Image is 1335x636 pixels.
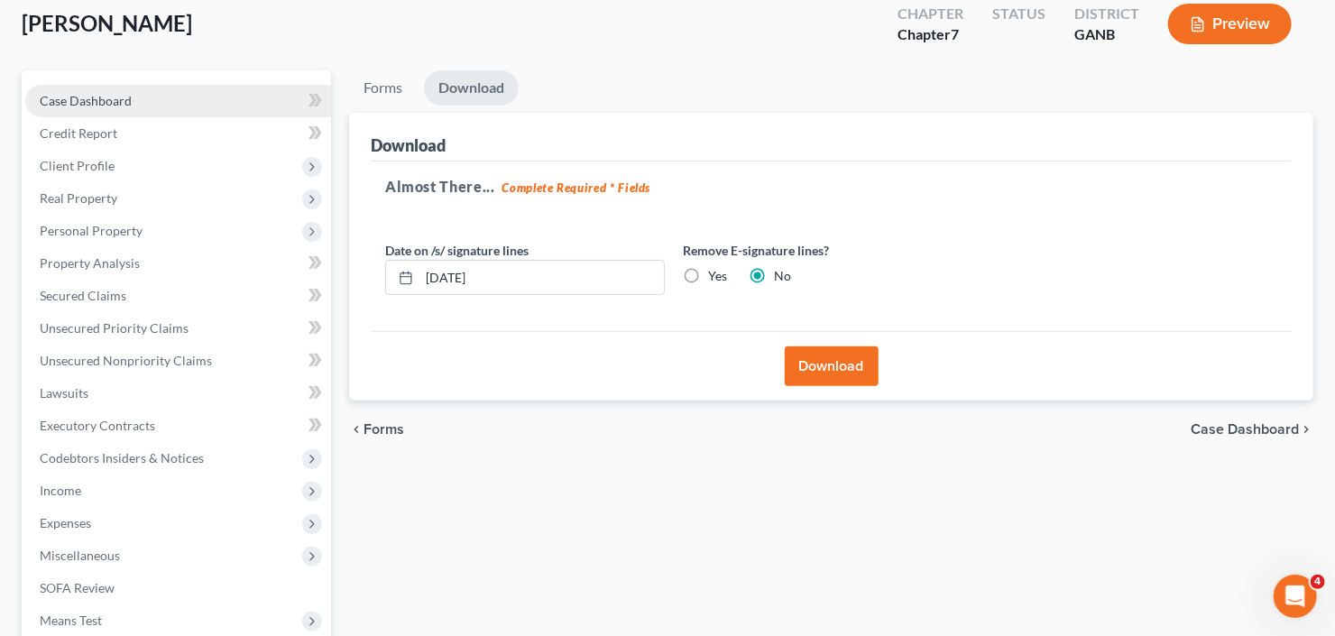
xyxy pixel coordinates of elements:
[40,255,140,271] span: Property Analysis
[25,312,331,345] a: Unsecured Priority Claims
[25,280,331,312] a: Secured Claims
[1299,422,1313,437] i: chevron_right
[150,515,212,528] span: Messages
[37,227,324,246] div: Recent message
[120,470,240,542] button: Messages
[385,176,1277,198] h5: Almost There...
[683,241,962,260] label: Remove E-signature lines?
[193,29,229,65] img: Profile image for Lindsey
[40,385,88,401] span: Lawsuits
[40,158,115,173] span: Client Profile
[40,320,189,336] span: Unsecured Priority Claims
[37,350,301,369] div: We'll be back online in 3 hours
[774,267,791,285] label: No
[25,345,331,377] a: Unsecured Nonpriority Claims
[310,29,343,61] div: Close
[419,261,664,295] input: MM/DD/YYYY
[364,422,404,437] span: Forms
[26,445,335,478] div: Attorney's Disclosure of Compensation
[40,580,115,595] span: SOFA Review
[262,29,298,65] img: Profile image for Emma
[898,24,963,45] div: Chapter
[40,515,91,530] span: Expenses
[37,254,73,290] img: Profile image for Emma
[36,128,325,159] p: Hi there!
[40,223,143,238] span: Personal Property
[40,450,204,465] span: Codebtors Insiders & Notices
[40,548,120,563] span: Miscellaneous
[36,159,325,189] p: How can we help?
[1191,422,1313,437] a: Case Dashboard chevron_right
[951,25,959,42] span: 7
[25,377,331,410] a: Lawsuits
[1074,24,1139,45] div: GANB
[785,346,879,386] button: Download
[241,470,361,542] button: Help
[349,422,428,437] button: chevron_left Forms
[25,410,331,442] a: Executory Contracts
[227,29,263,65] img: Profile image for Katie
[898,4,963,24] div: Chapter
[1191,422,1299,437] span: Case Dashboard
[502,180,651,195] strong: Complete Required * Fields
[40,613,102,628] span: Means Test
[1274,575,1317,618] iframe: Intercom live chat
[1311,575,1325,589] span: 4
[286,515,315,528] span: Help
[40,353,212,368] span: Unsecured Nonpriority Claims
[80,255,146,270] span: Thank you
[18,212,343,307] div: Recent messageProfile image for EmmaThank you[PERSON_NAME]•[DATE]
[36,39,157,58] img: logo
[708,267,727,285] label: Yes
[37,410,146,429] span: Search for help
[19,239,342,306] div: Profile image for EmmaThank you[PERSON_NAME]•[DATE]
[992,4,1045,24] div: Status
[349,70,417,106] a: Forms
[40,190,117,206] span: Real Property
[385,241,529,260] label: Date on /s/ signature lines
[40,483,81,498] span: Income
[37,331,301,350] div: Send us a message
[349,422,364,437] i: chevron_left
[40,418,155,433] span: Executory Contracts
[25,85,331,117] a: Case Dashboard
[40,93,132,108] span: Case Dashboard
[22,10,192,36] span: [PERSON_NAME]
[40,515,80,528] span: Home
[40,125,117,141] span: Credit Report
[25,247,331,280] a: Property Analysis
[1168,4,1292,44] button: Preview
[424,70,519,106] a: Download
[189,272,239,291] div: • [DATE]
[25,117,331,150] a: Credit Report
[26,401,335,438] button: Search for help
[371,134,446,156] div: Download
[25,572,331,604] a: SOFA Review
[18,316,343,384] div: Send us a messageWe'll be back online in 3 hours
[1074,4,1139,24] div: District
[37,452,302,471] div: Attorney's Disclosure of Compensation
[40,288,126,303] span: Secured Claims
[80,272,185,291] div: [PERSON_NAME]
